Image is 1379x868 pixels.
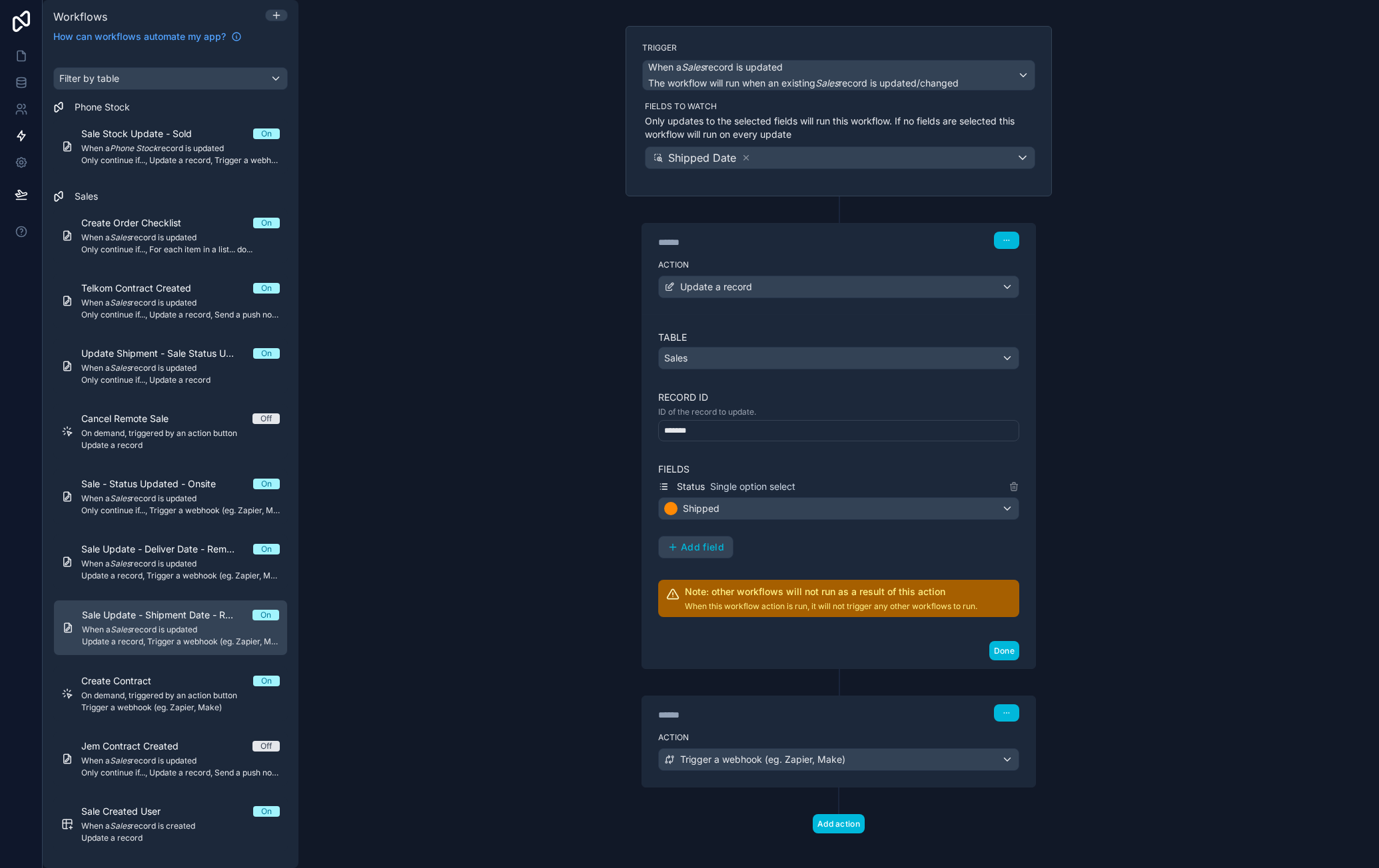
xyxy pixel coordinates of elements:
button: Shipped [658,497,1019,520]
button: Sales [658,347,1019,369]
span: Shipped [683,502,719,515]
span: Add field [681,541,724,553]
button: Add field [658,536,733,558]
em: Sales [682,61,705,73]
label: Action [658,260,1019,270]
span: The workflow will run when an existing record is updated/changed [648,77,959,89]
button: When aSalesrecord is updatedThe workflow will run when an existingSalesrecord is updated/changed [642,60,1035,91]
button: Trigger a webhook (eg. Zapier, Make) [658,748,1019,771]
button: Add field [659,537,733,558]
label: Fields [658,463,1019,476]
span: Sales [664,351,688,365]
p: Only updates to the selected fields will run this workflow. If no fields are selected this workfl... [645,114,1035,141]
span: Single option select [710,480,795,493]
label: Fields to watch [645,101,1035,112]
label: Action [658,732,1019,743]
span: How can workflows automate my app? [53,30,226,43]
label: Table [658,331,1019,344]
span: Workflows [53,10,107,23]
a: How can workflows automate my app? [48,30,247,43]
span: Trigger a webhook (eg. Zapier, Make) [680,753,845,766]
button: Done [989,641,1019,660]
p: When this workflow action is run, it will not trigger any other workflows to run. [685,601,977,612]
span: Status [677,480,705,493]
span: When a record is updated [648,61,783,74]
p: ID of the record to update. [658,407,1019,417]
button: Shipped Date [645,146,1035,169]
em: Sales [815,77,839,89]
button: Update a record [658,276,1019,298]
label: Trigger [642,43,1035,53]
span: Update a record [680,280,752,294]
button: Add action [813,814,865,833]
span: Shipped Date [668,150,736,166]
h2: Note: other workflows will not run as a result of this action [685,585,977,598]
label: Record ID [658,391,1019,404]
